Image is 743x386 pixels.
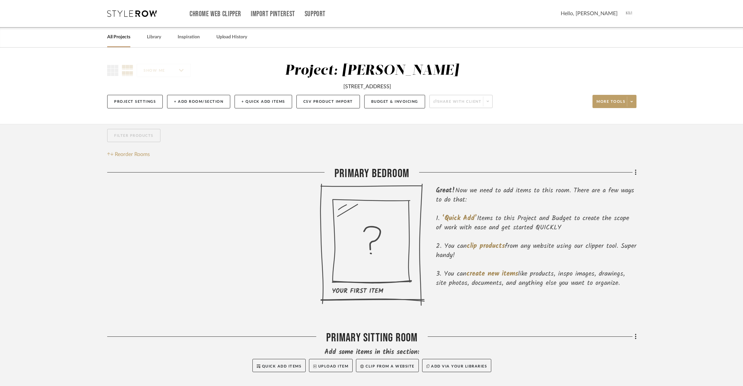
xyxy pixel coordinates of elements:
button: Clip from a website [356,359,418,372]
span: Items to this Project and Budget to create the scope of work with ease and get started QUICKLY [436,213,629,233]
span: ‘Quick Add’ [442,213,477,224]
button: Share with client [429,95,493,108]
button: Reorder Rooms [107,150,150,158]
div: Project: [PERSON_NAME] [285,64,459,78]
span: create new items [466,269,518,279]
div: Add some items in this section: [107,348,636,357]
button: Quick Add Items [252,359,306,372]
img: avatar [623,7,636,20]
span: Hello, [PERSON_NAME] [561,10,618,18]
span: Share with client [433,99,482,109]
a: Inspiration [178,33,200,42]
button: Budget & Invoicing [364,95,425,108]
button: + Quick Add Items [235,95,292,108]
span: Reorder Rooms [115,150,150,158]
a: Upload History [216,33,247,42]
button: Filter Products [107,129,160,142]
button: Add via your libraries [422,359,492,372]
a: Import Pinterest [251,11,295,17]
span: Quick Add Items [262,365,302,368]
a: Support [305,11,326,17]
button: More tools [592,95,636,108]
span: clip products [467,241,505,251]
li: You can from any website using our clipper tool. Super handy! [436,242,636,260]
a: Chrome Web Clipper [190,11,241,17]
button: CSV Product Import [296,95,360,108]
span: More tools [596,99,625,109]
button: Project Settings [107,95,163,108]
div: Now we need to add items to this room. There are a few ways to do that: [436,186,636,205]
button: + Add Room/Section [167,95,230,108]
li: You can like products, inspo images, drawings, site photos, documents, and anything else you want... [436,269,636,288]
a: Library [147,33,161,42]
a: All Projects [107,33,130,42]
span: Great! [436,185,455,196]
button: Upload Item [309,359,353,372]
div: [STREET_ADDRESS] [343,83,391,91]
